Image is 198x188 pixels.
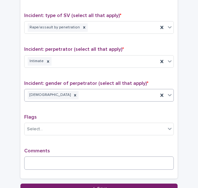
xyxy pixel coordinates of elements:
[28,23,81,32] div: Rape/assault by penetration
[24,47,124,52] span: Incident: perpetrator (select all that apply)
[27,126,43,132] div: Select...
[24,148,50,153] span: Comments
[24,81,148,86] span: Incident: gender of perpetrator (select all that apply)
[28,91,72,99] div: [DEMOGRAPHIC_DATA]
[24,13,121,18] span: Incident: type of SV (select all that apply)
[28,57,45,66] div: Intimate
[24,115,37,120] span: Flags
